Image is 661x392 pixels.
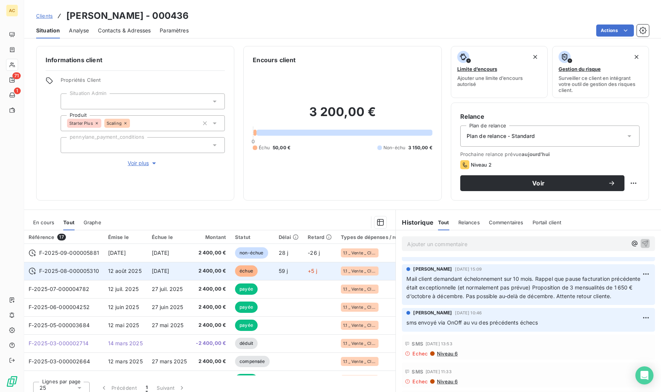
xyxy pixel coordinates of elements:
span: 1.1 _ Vente _ Clients [343,305,376,309]
h6: Relance [460,112,640,121]
span: [DATE] 13:53 [426,341,452,346]
span: non-échue [235,247,268,259]
span: 1.1 _ Vente _ Clients [343,269,376,273]
span: F-2025-03-000002714 [29,340,89,346]
span: Contacts & Adresses [98,27,151,34]
span: Ajouter une limite d’encours autorisé [457,75,541,87]
button: Gestion du risqueSurveiller ce client en intégrant votre outil de gestion des risques client. [552,46,649,98]
h2: 3 200,00 € [253,104,432,127]
span: aujourd’hui [522,151,550,157]
span: F-2025-09-000005881 [39,249,99,257]
span: [DATE] [108,250,126,256]
span: 12 juil. 2025 [108,286,139,292]
div: Statut [235,234,269,240]
span: -26 j [308,250,320,256]
span: SMS [412,341,423,347]
span: Niveau 6 [436,378,458,384]
span: Niveau 6 [436,351,458,357]
span: 2 400,00 € [196,249,226,257]
span: 3 150,00 € [408,144,432,151]
span: Échu [259,144,270,151]
span: [PERSON_NAME] [413,266,452,273]
span: 2 400,00 € [196,322,226,329]
span: 2 400,00 € [196,267,226,275]
h6: Informations client [46,55,225,64]
span: 1 [14,87,21,94]
button: Actions [596,24,634,37]
span: 27 mai 2025 [152,322,184,328]
span: 28 j [279,250,289,256]
span: Portail client [533,219,562,225]
span: 12 juin 2025 [108,304,139,310]
div: Émise le [108,234,143,240]
span: Voir plus [128,159,158,167]
span: 1.1 _ Vente _ Clients [343,341,376,346]
span: Mail client demandant échelonnement sur 10 mois. Rappel que pause facturation précédente était ex... [406,276,642,299]
span: Tout [438,219,449,225]
span: Limite d’encours [457,66,497,72]
span: 12 août 2025 [108,268,142,274]
span: -2 400,00 € [196,340,226,347]
span: Propriétés Client [61,77,225,87]
span: [DATE] 10:46 [455,311,482,315]
span: [DATE] [152,250,169,256]
span: 1.1 _ Vente _ Clients [343,359,376,364]
span: 1.1 _ Vente _ Clients [343,251,376,255]
div: Retard [308,234,332,240]
span: +5 j [308,268,317,274]
span: Graphe [84,219,101,225]
span: Non-échu [383,144,405,151]
span: 25 [40,384,46,392]
span: 12 mai 2025 [108,322,139,328]
span: Analyse [69,27,89,34]
span: Starter Plus [69,121,93,126]
div: Échue le [152,234,187,240]
span: Echec [412,378,428,384]
span: 14 mars 2025 [108,340,143,346]
span: F-2025-06-000004252 [29,304,90,310]
span: Gestion du risque [559,66,601,72]
input: Ajouter une valeur [67,98,73,105]
span: [DATE] [152,268,169,274]
span: Voir [469,180,608,186]
span: [PERSON_NAME] [413,309,452,316]
div: Types de dépenses / revenus [341,234,412,240]
span: 1.1 _ Vente _ Clients [343,287,376,291]
span: F-2025-03-000002664 [29,358,90,364]
span: Echec [412,351,428,357]
span: F-2025-08-000005310 [39,267,99,275]
span: 27 juin 2025 [152,304,183,310]
span: Prochaine relance prévue [460,151,640,157]
span: 27 juil. 2025 [152,286,183,292]
button: Limite d’encoursAjouter une limite d’encours autorisé [451,46,548,98]
span: Commentaires [489,219,524,225]
span: payée [235,283,258,295]
div: AC [6,5,18,17]
span: [DATE] 11:33 [426,369,452,374]
span: Tout [63,219,75,225]
span: payée [235,320,258,331]
span: Relances [458,219,480,225]
span: SMS [412,369,423,375]
button: Voir plus [61,159,225,167]
div: Montant [196,234,226,240]
span: Situation [36,27,60,34]
div: Délai [279,234,299,240]
span: payée [235,302,258,313]
span: [DATE] 15:09 [455,267,482,271]
h6: Historique [396,218,434,227]
span: Scaling [107,121,122,126]
button: Voir [460,175,624,191]
span: 1 [146,384,148,392]
input: Ajouter une valeur [130,120,136,127]
span: Surveiller ce client en intégrant votre outil de gestion des risques client. [559,75,643,93]
span: payée [235,374,258,385]
input: Ajouter une valeur [67,142,73,149]
span: échue [235,265,258,277]
img: Logo LeanPay [6,375,18,387]
span: Niveau 2 [471,162,492,168]
span: 2 400,00 € [196,303,226,311]
span: 50,00 € [273,144,290,151]
span: F-2025-07-000004782 [29,286,89,292]
span: 1.1 _ Vente _ Clients [343,323,376,328]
